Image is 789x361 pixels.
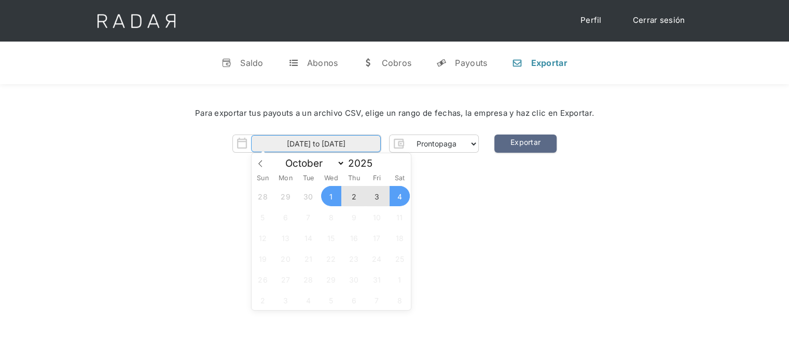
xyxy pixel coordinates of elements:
div: v [222,58,232,68]
span: October 13, 2025 [275,228,296,248]
span: October 6, 2025 [275,207,296,227]
span: September 29, 2025 [275,186,296,206]
span: October 25, 2025 [390,248,410,269]
span: October 24, 2025 [367,248,387,269]
span: October 23, 2025 [344,248,364,269]
span: Mon [274,175,297,182]
span: October 21, 2025 [298,248,319,269]
span: October 26, 2025 [253,269,273,289]
div: Abonos [307,58,338,68]
div: Cobros [381,58,411,68]
div: w [363,58,373,68]
div: Saldo [240,58,264,68]
div: Exportar [531,58,567,68]
span: October 19, 2025 [253,248,273,269]
span: October 12, 2025 [253,228,273,248]
span: October 14, 2025 [298,228,319,248]
span: Thu [342,175,365,182]
span: October 30, 2025 [344,269,364,289]
span: October 2, 2025 [344,186,364,206]
span: Sun [252,175,274,182]
span: October 8, 2025 [321,207,341,227]
span: October 27, 2025 [275,269,296,289]
a: Cerrar sesión [622,10,696,31]
span: October 22, 2025 [321,248,341,269]
span: October 16, 2025 [344,228,364,248]
span: October 3, 2025 [367,186,387,206]
div: t [288,58,299,68]
span: October 20, 2025 [275,248,296,269]
span: November 5, 2025 [321,290,341,310]
span: Sat [388,175,411,182]
span: November 6, 2025 [344,290,364,310]
span: October 28, 2025 [298,269,319,289]
span: September 28, 2025 [253,186,273,206]
span: October 9, 2025 [344,207,364,227]
span: November 4, 2025 [298,290,319,310]
span: November 8, 2025 [390,290,410,310]
span: Wed [320,175,342,182]
input: Year [345,157,382,169]
span: October 10, 2025 [367,207,387,227]
span: October 18, 2025 [390,228,410,248]
a: Exportar [494,135,557,153]
span: November 7, 2025 [367,290,387,310]
span: October 4, 2025 [390,186,410,206]
a: Perfil [570,10,612,31]
span: October 5, 2025 [253,207,273,227]
span: November 2, 2025 [253,290,273,310]
span: November 1, 2025 [390,269,410,289]
div: Para exportar tus payouts a un archivo CSV, elige un rango de fechas, la empresa y haz clic en Ex... [31,108,758,119]
span: October 15, 2025 [321,228,341,248]
span: September 30, 2025 [298,186,319,206]
span: October 11, 2025 [390,207,410,227]
div: n [512,58,522,68]
span: October 29, 2025 [321,269,341,289]
span: Fri [365,175,388,182]
span: October 1, 2025 [321,186,341,206]
span: November 3, 2025 [275,290,296,310]
div: Payouts [455,58,487,68]
select: Month [280,157,345,170]
div: y [436,58,447,68]
span: Tue [297,175,320,182]
form: Form [232,135,479,153]
span: October 31, 2025 [367,269,387,289]
span: October 17, 2025 [367,228,387,248]
span: October 7, 2025 [298,207,319,227]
